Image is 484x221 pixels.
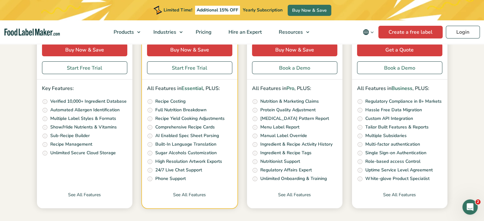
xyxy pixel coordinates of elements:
[462,199,478,215] iframe: Intercom live chat
[155,158,222,165] p: High Resolution Artwork Exports
[252,85,337,93] p: All Features in , PLUS:
[155,107,207,114] p: Full Nutrition Breakdown
[252,61,337,74] a: Book a Demo
[227,29,263,36] span: Hire an Expert
[260,107,316,114] p: Protein Quality Adjustment
[50,149,116,156] p: Unlimited Secure Cloud Storage
[147,85,232,93] p: All Features in , PLUS:
[260,167,312,174] p: Regulatory Affairs Expert
[142,191,237,208] a: See All Features
[155,149,217,156] p: Sugar Alcohols Customization
[365,167,433,174] p: Uptime Service Level Agreement
[260,149,312,156] p: Ingredient & Recipe Tags
[365,115,413,122] p: Custom API Integration
[42,61,127,74] a: Start Free Trial
[50,124,117,131] p: Show/Hide Nutrients & Vitamins
[357,44,442,56] a: Get a Quote
[358,26,378,38] button: Change language
[378,26,443,38] a: Create a free label
[147,44,232,56] a: Buy Now & Save
[352,191,447,208] a: See All Features
[260,132,307,139] p: Manual Label Override
[243,7,283,13] span: Yearly Subscription
[365,98,442,105] p: Regulatory Compliance in 8+ Markets
[260,141,333,148] p: Ingredient & Recipe Activity History
[260,115,329,122] p: [MEDICAL_DATA] Pattern Report
[260,158,300,165] p: Nutritionist Support
[247,191,342,208] a: See All Features
[475,199,480,204] span: 2
[391,85,412,92] span: Business
[42,85,127,93] p: Key Features:
[155,132,219,139] p: AI Enabled Spec Sheet Parsing
[187,20,219,44] a: Pricing
[105,20,144,44] a: Products
[260,175,327,182] p: Unlimited Onboarding & Training
[181,85,203,92] span: Essential
[195,6,240,15] span: Additional 15% OFF
[365,149,426,156] p: Single Sign-on Authentication
[155,175,186,182] p: Phone Support
[37,191,132,208] a: See All Features
[220,20,269,44] a: Hire an Expert
[365,158,420,165] p: Role-based access Control
[260,124,299,131] p: Menu Label Report
[112,29,135,36] span: Products
[194,29,212,36] span: Pricing
[155,98,186,105] p: Recipe Costing
[155,115,225,122] p: Recipe Yield Cooking Adjustments
[446,26,480,38] a: Login
[145,20,186,44] a: Industries
[155,124,215,131] p: Comprehensive Recipe Cards
[155,141,216,148] p: Built-In Language Translation
[365,141,420,148] p: Multi-factor authentication
[155,167,202,174] p: 24/7 Live Chat Support
[42,44,127,56] a: Buy Now & Save
[50,132,90,139] p: Sub-Recipe Builder
[151,29,177,36] span: Industries
[50,115,116,122] p: Multiple Label Styles & Formats
[50,107,120,114] p: Automated Allergen Identification
[4,29,60,36] a: Food Label Maker homepage
[50,98,127,105] p: Verified 10,000+ Ingredient Database
[147,61,232,74] a: Start Free Trial
[365,132,407,139] p: Multiple Subsidaries
[164,7,192,13] span: Limited Time!
[277,29,304,36] span: Resources
[270,20,312,44] a: Resources
[357,85,442,93] p: All Features in , PLUS:
[365,107,422,114] p: Hassle Free Data Migration
[357,61,442,74] a: Book a Demo
[260,98,319,105] p: Nutrition & Marketing Claims
[365,175,430,182] p: White-glove Product Specialist
[286,85,294,92] span: Pro
[365,124,429,131] p: Tailor Built Features & Reports
[252,44,337,56] a: Buy Now & Save
[50,141,92,148] p: Recipe Management
[288,5,331,16] a: Buy Now & Save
